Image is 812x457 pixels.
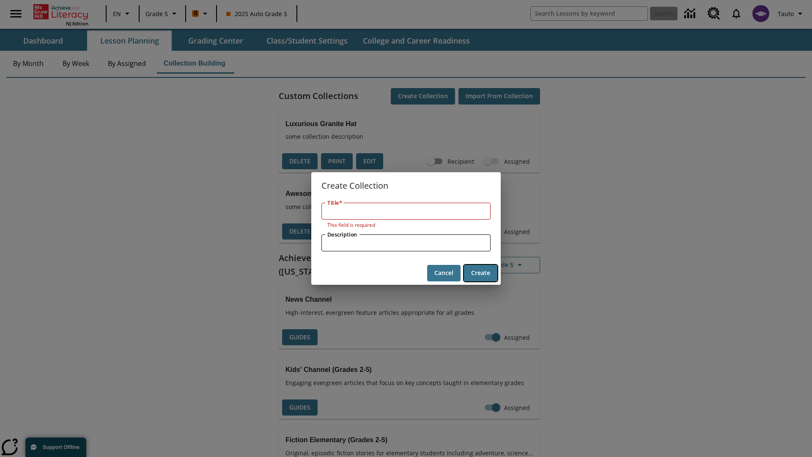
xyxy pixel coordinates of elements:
[311,172,501,199] h2: Create Collection
[464,265,497,281] button: Create
[327,221,485,229] p: This field is required
[327,231,357,238] label: Description
[327,199,342,206] label: Title
[427,265,461,281] button: Cancel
